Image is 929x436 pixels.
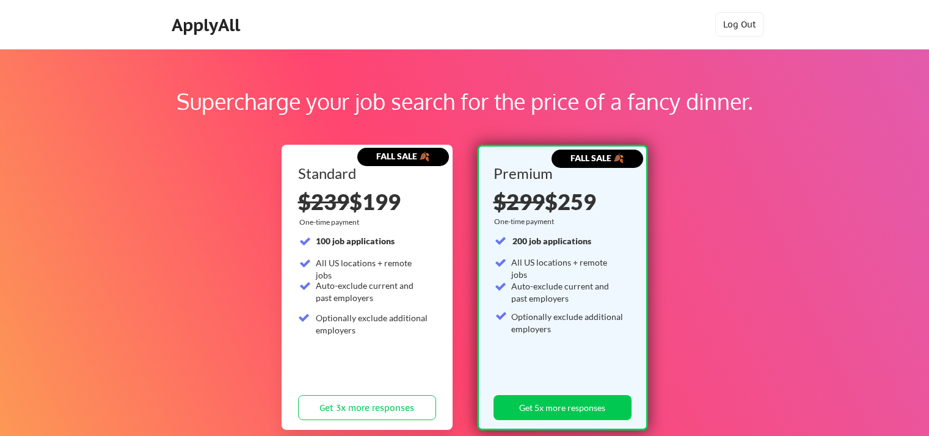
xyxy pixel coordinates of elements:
div: Optionally exclude additional employers [316,312,429,336]
strong: 200 job applications [512,236,591,246]
div: All US locations + remote jobs [511,256,624,280]
s: $299 [494,188,545,215]
div: ApplyAll [172,15,244,35]
div: Optionally exclude additional employers [511,311,624,335]
div: Supercharge your job search for the price of a fancy dinner. [78,85,851,118]
strong: FALL SALE 🍂 [570,153,624,163]
button: Get 5x more responses [494,395,632,420]
button: Get 3x more responses [298,395,436,420]
button: Log Out [715,12,764,37]
strong: FALL SALE 🍂 [376,151,429,161]
s: $239 [298,188,349,215]
div: One-time payment [494,217,558,227]
div: One-time payment [299,217,363,227]
div: $259 [494,191,627,213]
strong: 100 job applications [316,236,395,246]
div: Premium [494,166,627,181]
div: All US locations + remote jobs [316,257,429,281]
div: $199 [298,191,436,213]
div: Standard [298,166,432,181]
div: Auto-exclude current and past employers [316,280,429,303]
div: Auto-exclude current and past employers [511,280,624,304]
